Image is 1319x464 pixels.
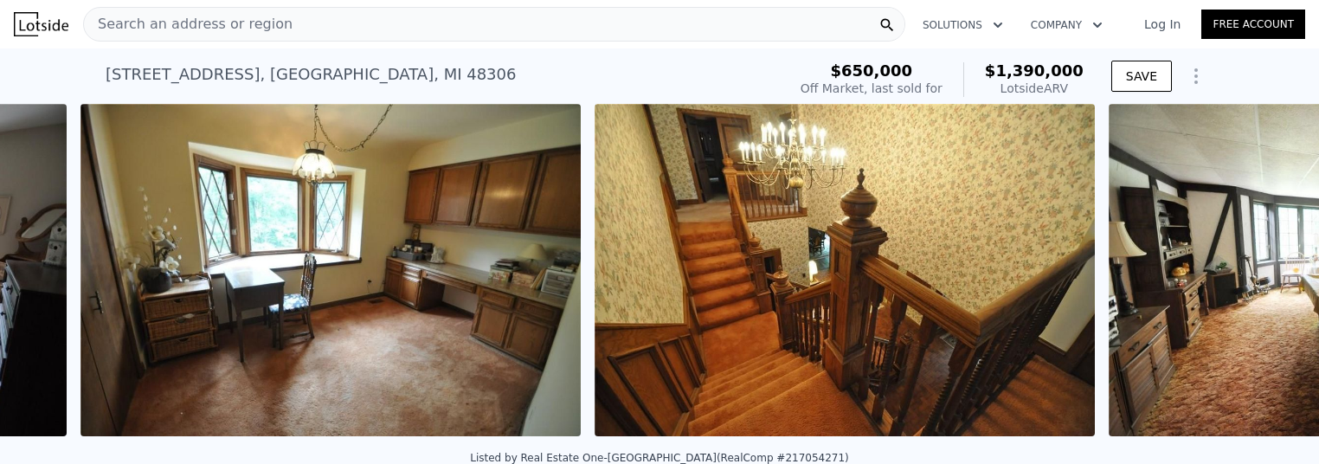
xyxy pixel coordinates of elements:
[106,62,516,87] div: [STREET_ADDRESS] , [GEOGRAPHIC_DATA] , MI 48306
[1179,59,1213,93] button: Show Options
[595,104,1095,436] img: Sale: 63894763 Parcel: 58200930
[470,452,849,464] div: Listed by Real Estate One-[GEOGRAPHIC_DATA] (RealComp #217054271)
[1201,10,1305,39] a: Free Account
[1111,61,1172,92] button: SAVE
[985,80,1084,97] div: Lotside ARV
[801,80,943,97] div: Off Market, last sold for
[1017,10,1116,41] button: Company
[80,104,581,436] img: Sale: 63894763 Parcel: 58200930
[831,61,913,80] span: $650,000
[909,10,1017,41] button: Solutions
[84,14,293,35] span: Search an address or region
[14,12,68,36] img: Lotside
[985,61,1084,80] span: $1,390,000
[1123,16,1201,33] a: Log In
